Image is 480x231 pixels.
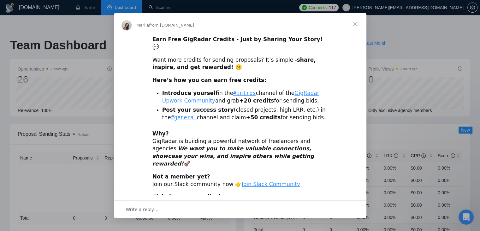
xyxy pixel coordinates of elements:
[171,114,197,121] a: #general
[152,77,266,83] b: Here’s how you can earn free credits:
[246,114,281,121] b: +50 credits
[162,90,328,105] li: in the channel of the and grab for sending bids.
[152,36,328,51] div: 💬
[162,90,218,96] b: Introduce yourself
[239,97,274,104] b: +20 credits
[162,90,319,104] a: GigRadar Upwork Community
[152,56,328,72] div: Want more credits for sending proposals? It’s simple -
[242,181,300,187] a: Join Slack Community
[114,200,366,218] div: Open conversation and reply
[152,193,328,216] div: Reply to this message with a , and our Tech Support Team will instantly top up your credits! 💸
[126,205,159,214] span: Write a reply…
[162,107,234,113] b: Post your success story
[152,145,314,167] i: We want you to make valuable connections, showcase your wins, and inspire others while getting re...
[152,130,328,168] div: GigRadar is building a powerful network of freelancers and agencies. 🚀
[152,36,323,42] b: Earn Free GigRadar Credits - Just by Sharing Your Story!
[121,20,132,30] img: Profile image for Mariia
[162,106,328,122] li: (closed projects, high LRR, etc.) in the channel and claim for sending bids.
[233,90,256,96] a: #intros
[149,23,194,28] span: from [DOMAIN_NAME]
[344,13,366,35] span: Close
[152,130,169,137] b: Why?
[152,173,328,188] div: Join our Slack community now 👉
[137,23,149,28] span: Mariia
[152,173,210,180] b: Not a member yet?
[152,194,242,200] b: Claiming your credits is easy:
